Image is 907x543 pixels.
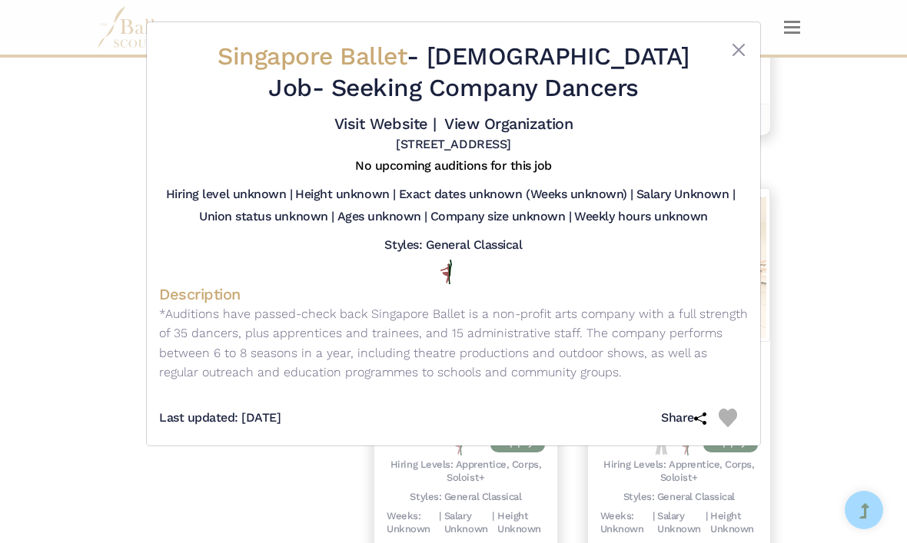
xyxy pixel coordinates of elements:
h5: Exact dates unknown (Weeks unknown) | [399,187,633,203]
p: *Auditions have passed-check back Singapore Ballet is a non-profit arts company with a full stren... [159,304,748,382]
span: Singapore Ballet [218,41,407,71]
h5: Styles: General Classical [384,237,522,253]
h5: Weekly hours unknown [574,209,707,225]
h5: Ages unknown | [337,209,427,225]
h2: - - Seeking Company Dancers [208,41,699,104]
h5: No upcoming auditions for this job [355,158,552,174]
h5: Company size unknown | [430,209,571,225]
img: Heart [719,409,737,427]
h5: Height unknown | [295,187,395,203]
img: All [440,260,452,284]
button: Close [729,41,748,59]
a: Visit Website | [334,114,437,133]
h5: Share [661,410,719,426]
h5: Hiring level unknown | [166,187,292,203]
h4: Description [159,284,748,304]
a: View Organization [444,114,573,133]
h5: Last updated: [DATE] [159,410,281,426]
h5: [STREET_ADDRESS] [396,137,510,153]
h5: Salary Unknown | [636,187,735,203]
h5: Union status unknown | [199,209,334,225]
span: [DEMOGRAPHIC_DATA] Job [268,41,689,102]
